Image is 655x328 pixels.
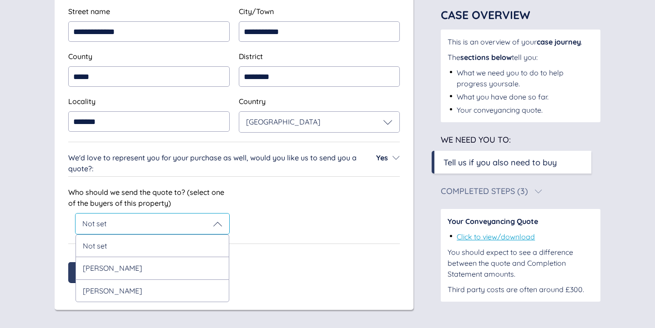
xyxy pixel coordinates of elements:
[460,53,512,62] span: sections below
[68,188,224,208] span: Who should we send the quote to? (select one of the buyers of this property)
[239,52,263,61] span: District
[448,247,594,279] div: You should expect to see a difference between the quote and Completion Statement amounts.
[76,279,229,302] div: [PERSON_NAME]
[441,187,528,195] div: Completed Steps (3)
[448,284,594,295] div: Third party costs are often around £300.
[246,117,320,126] span: [GEOGRAPHIC_DATA]
[448,217,538,226] span: Your Conveyancing Quote
[457,67,594,89] div: What we need you to do to help progress your sale .
[457,232,535,241] a: Click to view/download
[376,153,388,162] span: Yes
[239,7,274,16] span: City/Town
[68,153,357,173] span: We'd love to represent you for your purchase as well, would you like us to send you a quote? :
[441,134,511,145] span: We need you to:
[448,36,594,47] div: This is an overview of your .
[239,97,266,106] span: Country
[457,91,549,102] div: What you have done so far.
[537,37,581,46] span: case journey
[441,8,530,22] span: Case Overview
[82,219,106,228] span: Not set
[68,52,92,61] span: County
[457,104,543,115] div: Your conveyancing quote.
[68,7,110,16] span: Street name
[76,257,229,279] div: [PERSON_NAME]
[76,234,229,257] div: Not set
[68,97,96,106] span: Locality
[448,52,594,63] div: The tell you:
[443,156,557,169] div: Tell us if you also need to buy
